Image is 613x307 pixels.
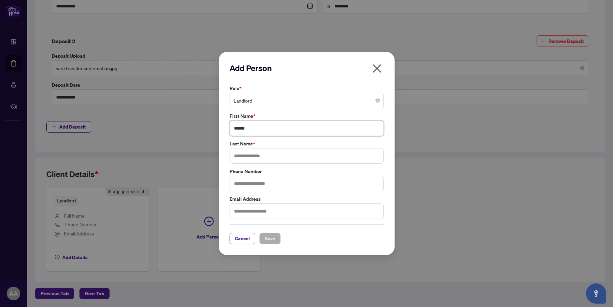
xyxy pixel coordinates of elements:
[230,168,384,175] label: Phone Number
[230,233,255,244] button: Cancel
[230,140,384,147] label: Last Name
[230,112,384,120] label: First Name
[230,63,384,74] h2: Add Person
[376,99,380,103] span: close-circle
[230,195,384,203] label: Email Address
[230,85,384,92] label: Role
[372,63,382,74] span: close
[235,233,250,244] span: Cancel
[259,233,281,244] button: Save
[586,283,606,304] button: Open asap
[234,94,380,107] span: Landlord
